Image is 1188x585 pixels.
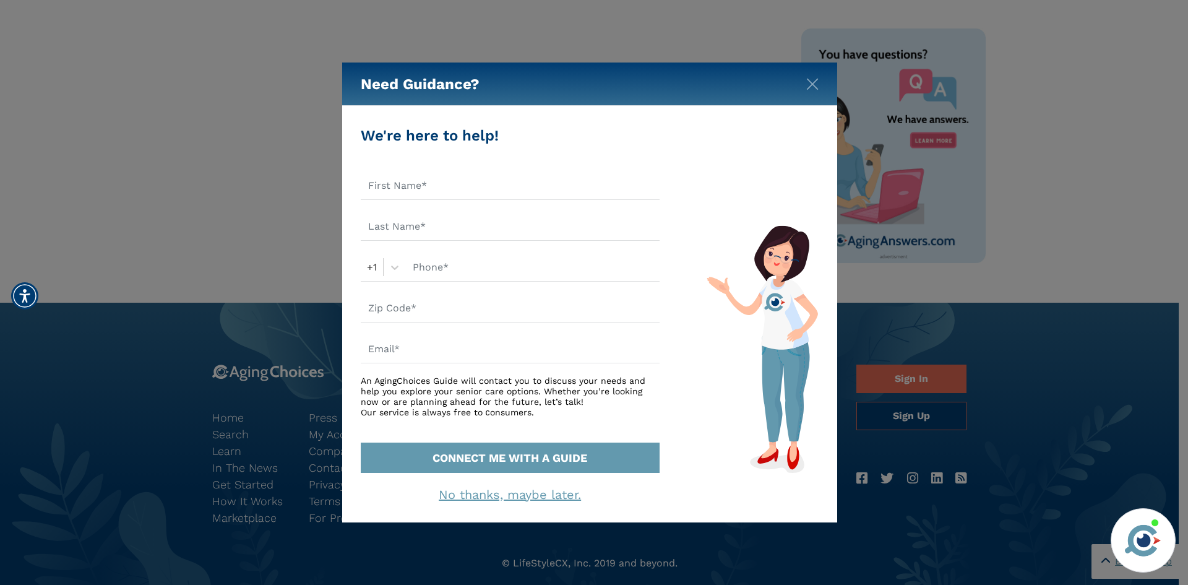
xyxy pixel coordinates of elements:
h5: Need Guidance? [361,63,480,106]
input: Last Name* [361,212,660,241]
input: Phone* [405,253,660,282]
div: An AgingChoices Guide will contact you to discuss your needs and help you explore your senior car... [361,376,660,417]
a: No thanks, maybe later. [439,487,581,502]
button: CONNECT ME WITH A GUIDE [361,443,660,473]
input: First Name* [361,171,660,200]
div: Accessibility Menu [11,282,38,310]
img: avatar [1122,519,1164,561]
input: Email* [361,335,660,363]
img: match-guide-form.svg [707,225,818,473]
iframe: iframe [943,332,1176,501]
div: We're here to help! [361,124,660,147]
input: Zip Code* [361,294,660,323]
img: modal-close.svg [806,78,819,90]
button: Close [806,76,819,88]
